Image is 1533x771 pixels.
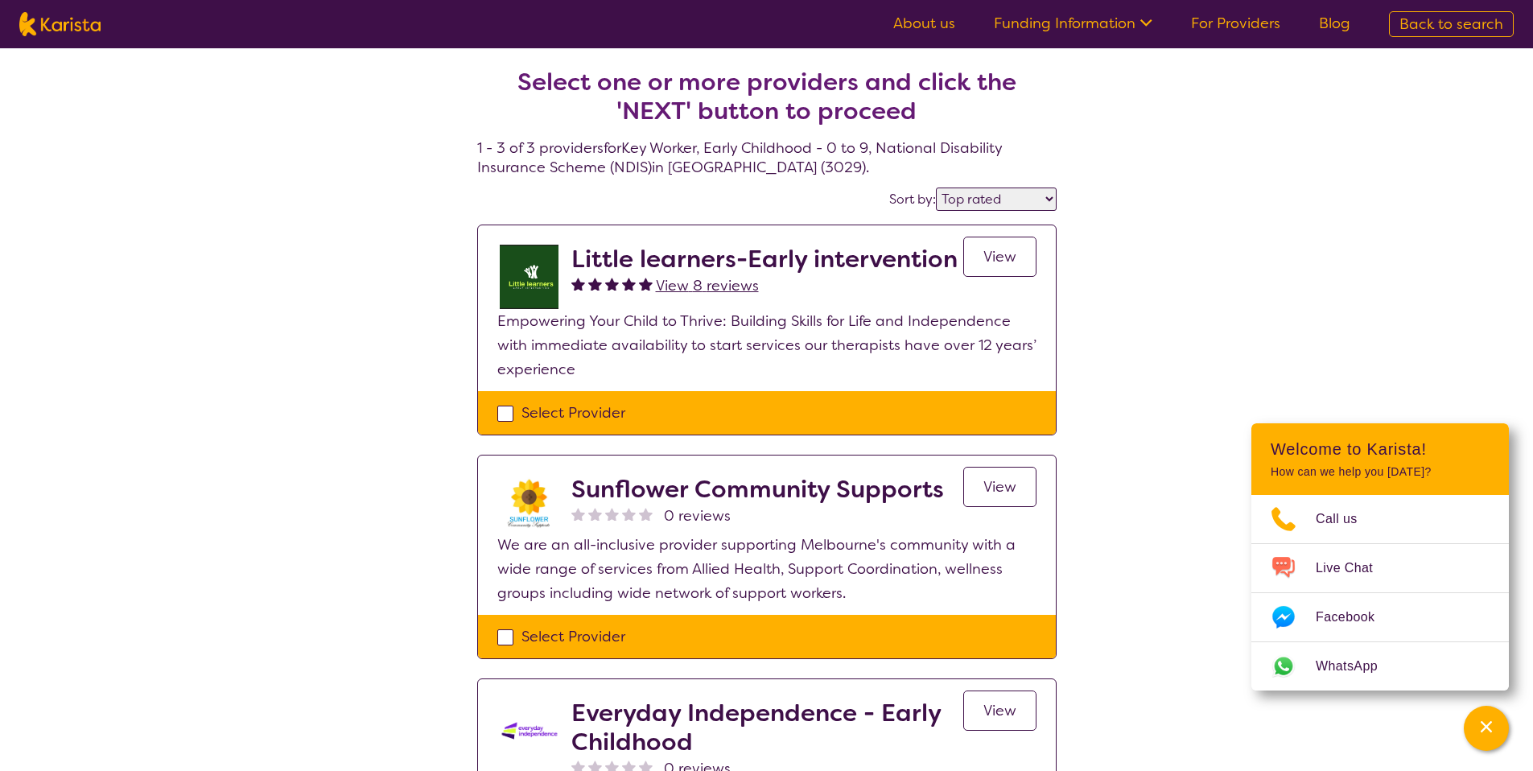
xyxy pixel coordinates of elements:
h2: Select one or more providers and click the 'NEXT' button to proceed [497,68,1037,126]
span: View 8 reviews [656,276,759,295]
p: Empowering Your Child to Thrive: Building Skills for Life and Independence with immediate availab... [497,309,1036,381]
img: fullstar [588,277,602,291]
a: Web link opens in a new tab. [1251,642,1509,691]
a: View [963,237,1036,277]
h4: 1 - 3 of 3 providers for Key Worker , Early Childhood - 0 to 9 , National Disability Insurance Sc... [477,29,1057,177]
h2: Everyday Independence - Early Childhood [571,699,963,757]
span: Live Chat [1316,556,1392,580]
a: View [963,691,1036,731]
a: For Providers [1191,14,1280,33]
span: View [983,477,1016,497]
p: How can we help you [DATE]? [1271,465,1490,479]
img: fullstar [639,277,653,291]
a: Funding Information [994,14,1152,33]
img: Karista logo [19,12,101,36]
img: nonereviewstar [588,507,602,521]
p: We are an all-inclusive provider supporting Melbourne's community with a wide range of services f... [497,533,1036,605]
img: fullstar [571,277,585,291]
a: View [963,467,1036,507]
h2: Sunflower Community Supports [571,475,944,504]
img: fullstar [605,277,619,291]
span: View [983,247,1016,266]
a: Back to search [1389,11,1514,37]
span: Facebook [1316,605,1394,629]
img: nonereviewstar [639,507,653,521]
img: f55hkdaos5cvjyfbzwno.jpg [497,245,562,309]
a: About us [893,14,955,33]
img: qrkjt2v99mdmpnqq3bcx.jpg [497,475,562,533]
ul: Choose channel [1251,495,1509,691]
span: View [983,701,1016,720]
img: nonereviewstar [571,507,585,521]
a: Blog [1319,14,1350,33]
label: Sort by: [889,191,936,208]
span: Back to search [1399,14,1503,34]
img: kdssqoqrr0tfqzmv8ac0.png [497,699,562,763]
h2: Little learners-Early intervention [571,245,958,274]
div: Channel Menu [1251,423,1509,691]
span: 0 reviews [664,504,731,528]
a: View 8 reviews [656,274,759,298]
h2: Welcome to Karista! [1271,439,1490,459]
button: Channel Menu [1464,706,1509,751]
span: WhatsApp [1316,654,1397,678]
img: nonereviewstar [622,507,636,521]
img: nonereviewstar [605,507,619,521]
span: Call us [1316,507,1377,531]
img: fullstar [622,277,636,291]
